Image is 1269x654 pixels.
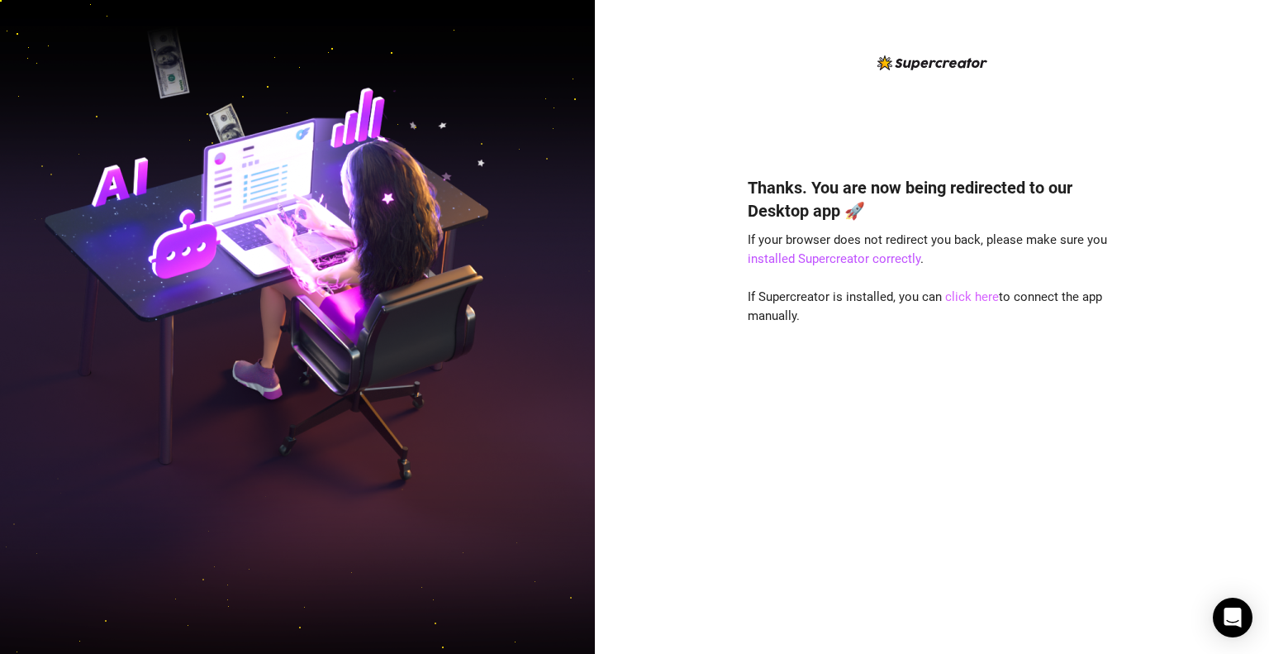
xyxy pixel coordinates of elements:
[1213,598,1252,637] div: Open Intercom Messenger
[748,232,1107,267] span: If your browser does not redirect you back, please make sure you .
[945,289,999,304] a: click here
[748,289,1102,324] span: If Supercreator is installed, you can to connect the app manually.
[748,251,920,266] a: installed Supercreator correctly
[877,55,987,70] img: logo-BBDzfeDw.svg
[748,176,1116,222] h4: Thanks. You are now being redirected to our Desktop app 🚀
